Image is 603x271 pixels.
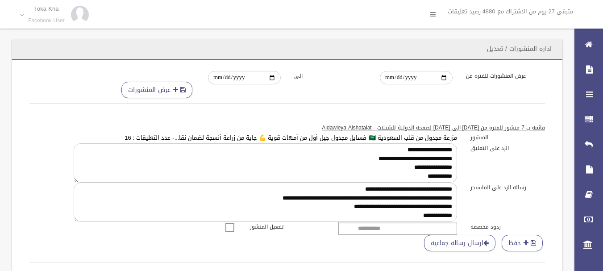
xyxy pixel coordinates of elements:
header: اداره المنشورات / تعديل [476,40,562,58]
a: مزرعة مجدول من قلب السعودية 🇸🇦 فسايل مجدول جيل أول من أمهات قوية 💪 جاية من زراعة أنسجة لضمان نقا.... [125,132,457,143]
label: الرد على التعليق [464,143,552,153]
u: قائمه ب 7 منشور للفتره من [DATE] الى [DATE] لصفحه الدولية للشتلات - Aldawleya Alshatalat [322,123,545,133]
small: Facebook User [28,17,65,24]
label: تفعيل المنشور [243,222,332,232]
label: الى [287,71,374,81]
img: 84628273_176159830277856_972693363922829312_n.jpg [71,6,89,24]
label: ردود مخصصه [464,222,552,232]
button: عرض المنشورات [121,82,192,98]
a: ارسال رساله جماعيه [424,235,495,251]
label: رساله الرد على الماسنجر [464,183,552,192]
button: حفظ [502,235,543,251]
p: Toka Kha [28,5,65,12]
label: عرض المنشورات للفتره من [459,71,545,81]
label: المنشور [464,133,552,142]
